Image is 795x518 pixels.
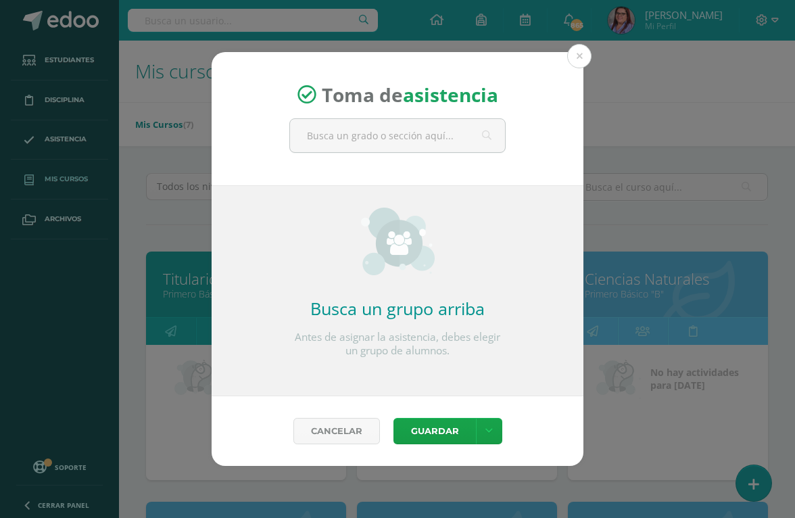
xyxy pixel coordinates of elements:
[322,82,498,108] span: Toma de
[393,418,476,444] button: Guardar
[567,44,592,68] button: Close (Esc)
[361,208,435,275] img: groups_small.png
[290,119,505,152] input: Busca un grado o sección aquí...
[289,297,506,320] h2: Busca un grupo arriba
[403,82,498,108] strong: asistencia
[289,331,506,358] p: Antes de asignar la asistencia, debes elegir un grupo de alumnos.
[293,418,380,444] a: Cancelar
